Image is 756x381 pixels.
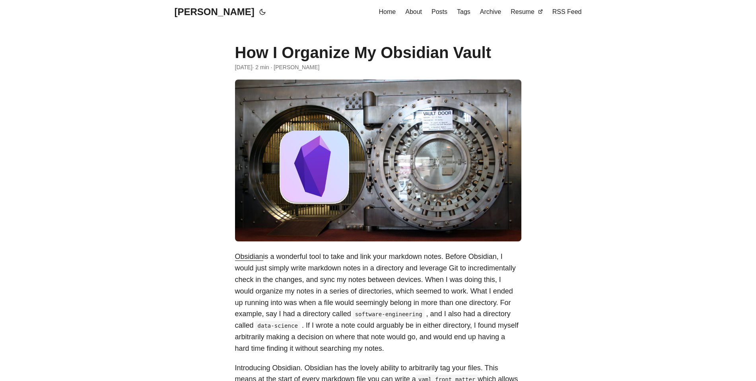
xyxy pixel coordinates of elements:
code: data-science [255,321,300,330]
span: Resume [511,8,534,15]
h1: How I Organize My Obsidian Vault [235,43,521,62]
span: Archive [480,8,501,15]
a: Obsidian [235,253,263,260]
p: is a wonderful tool to take and link your markdown notes. Before Obsidian, I would just simply wr... [235,251,521,354]
span: Posts [431,8,447,15]
span: About [405,8,422,15]
span: Home [379,8,396,15]
div: · 2 min · [PERSON_NAME] [235,63,521,72]
span: Tags [457,8,470,15]
span: 2022-04-10 15:58:06 -0400 -0400 [235,63,253,72]
code: software-engineering [353,309,425,319]
span: RSS Feed [552,8,582,15]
